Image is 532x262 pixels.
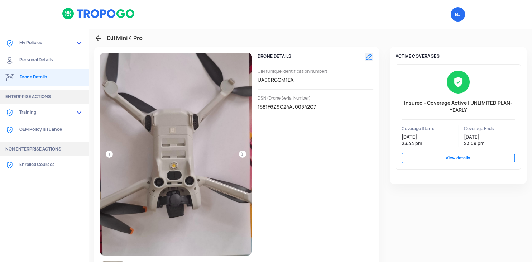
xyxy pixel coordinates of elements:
[402,99,515,114] span: Insured - Coverage Active | UNLIMITED PLAN-YEARLY
[258,53,373,60] h3: DRONE DETAILS
[451,7,465,22] span: Bhaskar Jyoti Tamuli
[62,8,135,20] img: logoHeader.svg
[5,39,14,47] img: ic_Coverages.svg
[5,108,14,117] img: ic_Coverages.svg
[446,70,470,94] img: ic_insured.png
[258,76,373,84] span: UA00RGQM1EX
[396,53,521,60] h3: Active coverages
[402,134,458,147] span: [DATE] 23:44 pm
[100,53,252,256] img: TXNIDBI1I1W12I117VVM.jpg
[5,125,14,134] img: ic_Coverages.svg
[402,153,515,163] a: View details
[258,103,373,110] span: 1581F6Z9C24AJ00342Q7
[258,95,373,101] span: DSN (Drone Serial Number)
[464,134,515,147] span: [DATE] 23:59 pm
[5,56,14,65] img: ic_Personal%20details.svg
[5,73,14,82] img: ic_Drone%20details.svg
[5,161,14,169] img: ic_Coverages.svg
[402,125,458,132] span: Coverage Starts
[75,108,83,117] img: expand_more.png
[464,125,515,132] span: Coverage Ends
[258,68,373,74] span: UIN (Unique Identification Number)
[107,34,379,43] h3: DJI Mini 4 Pro
[75,39,83,47] img: expand_more.png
